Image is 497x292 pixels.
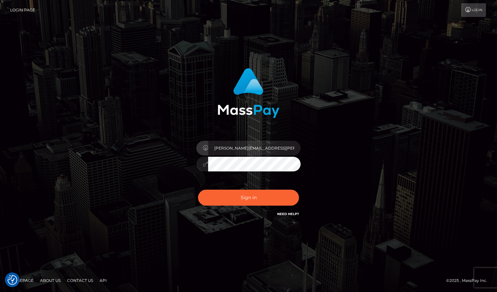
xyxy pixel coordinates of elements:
[198,190,299,206] button: Sign in
[97,275,109,285] a: API
[277,212,299,216] a: Need Help?
[37,275,63,285] a: About Us
[461,3,486,17] a: Login
[7,275,17,285] button: Consent Preferences
[446,277,492,284] div: © 2025 , MassPay Inc.
[7,275,36,285] a: Homepage
[7,275,17,285] img: Revisit consent button
[10,3,35,17] a: Login Page
[64,275,96,285] a: Contact Us
[208,141,301,155] input: Username...
[218,68,279,118] img: MassPay Login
